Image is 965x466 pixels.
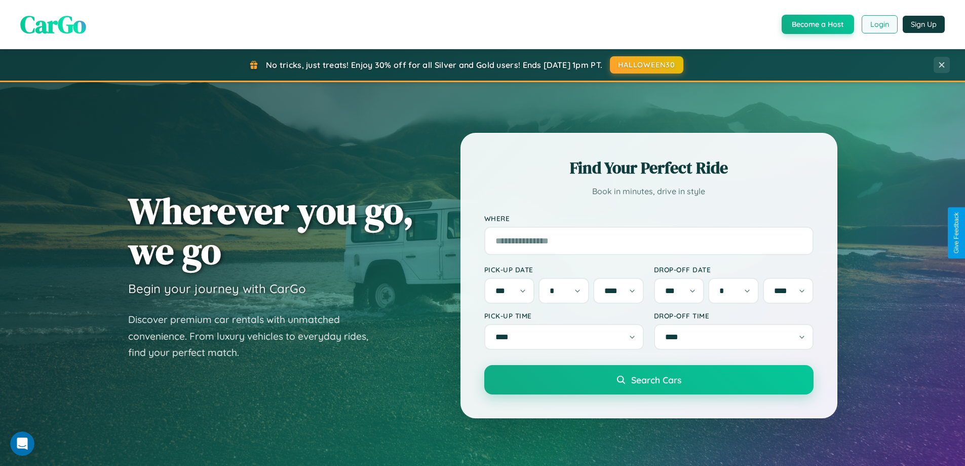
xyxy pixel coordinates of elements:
[484,184,814,199] p: Book in minutes, drive in style
[654,265,814,274] label: Drop-off Date
[953,212,960,254] div: Give Feedback
[903,16,945,33] button: Sign Up
[484,365,814,395] button: Search Cars
[484,157,814,179] h2: Find Your Perfect Ride
[631,374,681,385] span: Search Cars
[10,432,34,456] iframe: Intercom live chat
[128,311,381,361] p: Discover premium car rentals with unmatched convenience. From luxury vehicles to everyday rides, ...
[128,191,414,271] h1: Wherever you go, we go
[484,214,814,223] label: Where
[484,311,644,320] label: Pick-up Time
[266,60,602,70] span: No tricks, just treats! Enjoy 30% off for all Silver and Gold users! Ends [DATE] 1pm PT.
[654,311,814,320] label: Drop-off Time
[128,281,306,296] h3: Begin your journey with CarGo
[484,265,644,274] label: Pick-up Date
[20,8,86,41] span: CarGo
[862,15,898,33] button: Login
[610,56,683,74] button: HALLOWEEN30
[782,15,854,34] button: Become a Host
